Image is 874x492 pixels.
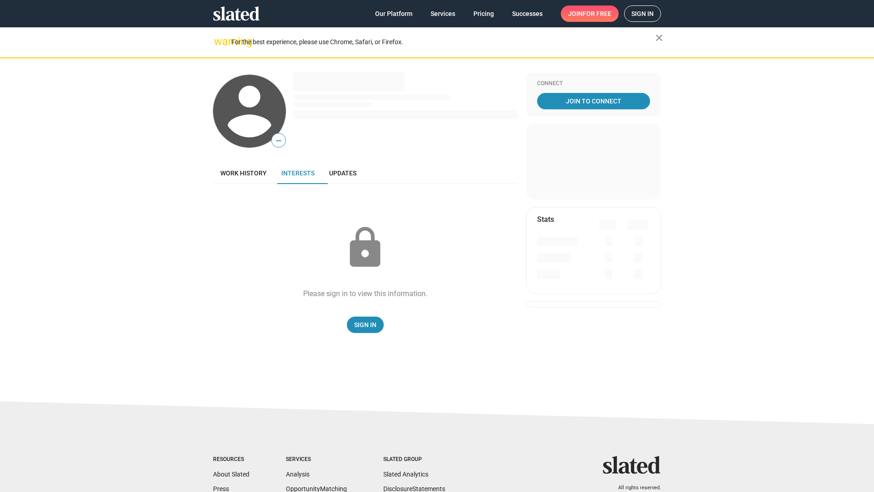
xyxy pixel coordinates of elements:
[383,456,445,463] div: Slated Group
[354,317,376,333] span: Sign In
[220,169,267,177] span: Work history
[213,471,249,478] a: About Slated
[214,36,225,47] mat-icon: warning
[583,5,611,22] span: for free
[537,215,554,224] mat-card-title: Stats
[423,5,462,22] a: Services
[512,5,543,22] span: Successes
[347,317,384,333] a: Sign In
[624,5,661,22] a: Sign in
[537,93,650,109] a: Join To Connect
[537,80,650,87] div: Connect
[303,289,427,298] div: Please sign in to view this information.
[329,169,356,177] span: Updates
[274,162,322,184] a: Interests
[286,456,347,463] div: Services
[375,5,412,22] span: Our Platform
[213,162,274,184] a: Work history
[368,5,420,22] a: Our Platform
[466,5,501,22] a: Pricing
[473,5,494,22] span: Pricing
[539,93,648,109] span: Join To Connect
[505,5,550,22] a: Successes
[561,5,619,22] a: Joinfor free
[213,456,249,463] div: Resources
[286,471,310,478] a: Analysis
[342,225,388,271] mat-icon: lock
[568,5,611,22] span: Join
[322,162,364,184] a: Updates
[281,169,315,177] span: Interests
[383,471,428,478] a: Slated Analytics
[272,135,285,147] span: —
[631,6,654,21] span: Sign in
[431,5,455,22] span: Services
[231,36,655,48] div: For the best experience, please use Chrome, Safari, or Firefox.
[654,32,665,43] mat-icon: close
